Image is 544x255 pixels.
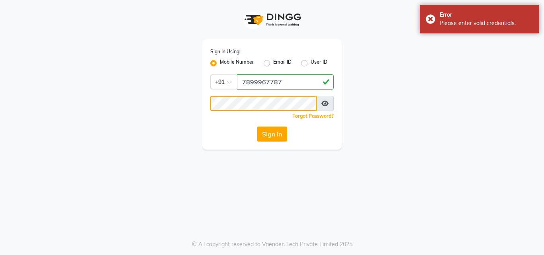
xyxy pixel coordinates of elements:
button: Sign In [257,127,287,142]
label: User ID [311,58,327,68]
input: Username [210,96,317,111]
label: Email ID [273,58,292,68]
a: Forgot Password? [292,113,334,119]
div: Please enter valid credentials. [440,19,533,27]
label: Mobile Number [220,58,254,68]
div: Error [440,11,533,19]
img: logo1.svg [240,8,304,31]
input: Username [237,74,334,90]
label: Sign In Using: [210,48,241,55]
